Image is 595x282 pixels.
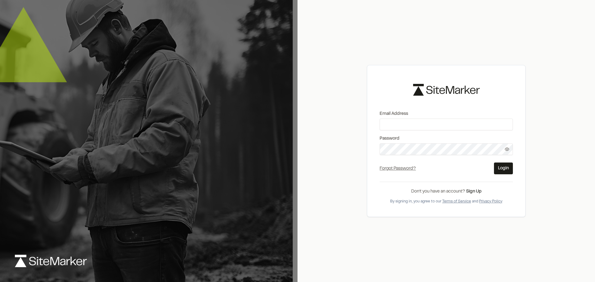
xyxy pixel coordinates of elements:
label: Password [380,135,513,142]
div: By signing in, you agree to our and [380,199,513,204]
div: Don’t you have an account? [380,188,513,195]
a: Forgot Password? [380,167,416,171]
a: Sign Up [466,190,482,193]
button: Login [494,163,513,174]
img: logo-black-rebrand.svg [413,84,480,95]
button: Privacy Policy [479,199,502,204]
button: Terms of Service [442,199,471,204]
label: Email Address [380,111,513,117]
img: logo-white-rebrand.svg [15,255,87,267]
